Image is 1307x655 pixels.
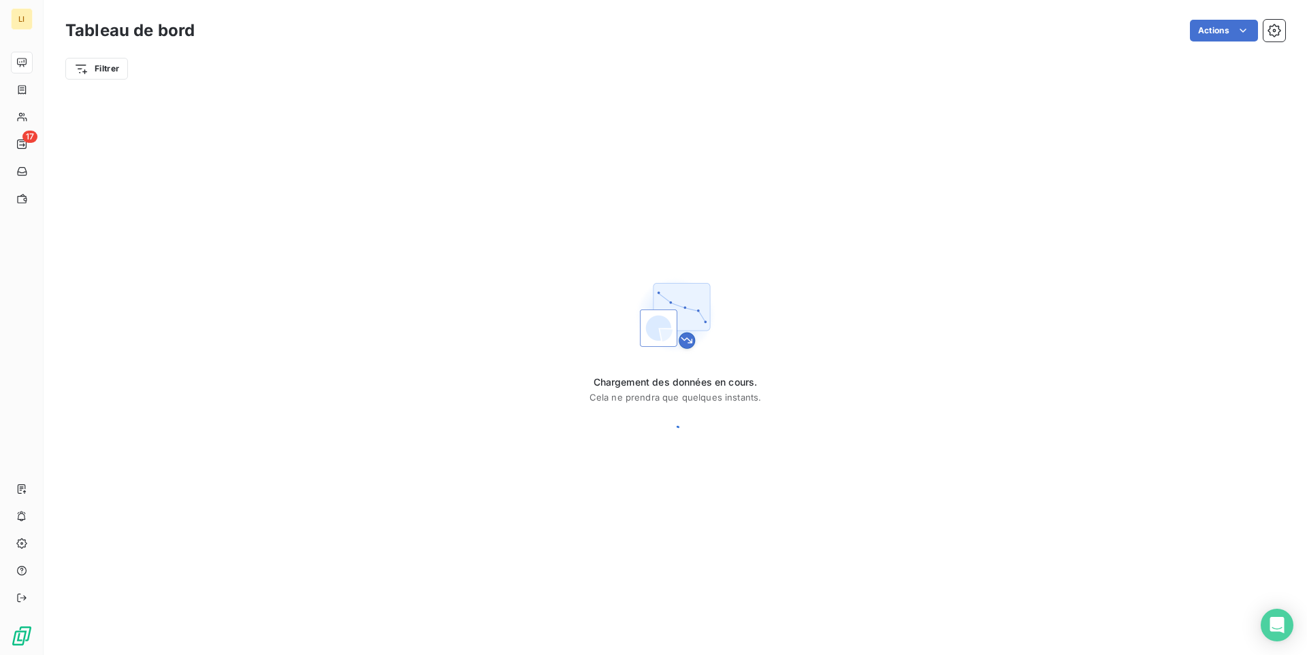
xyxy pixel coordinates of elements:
img: First time [632,272,719,359]
span: 17 [22,131,37,143]
button: Filtrer [65,58,128,80]
button: Actions [1190,20,1258,41]
div: LI [11,8,33,30]
div: Open Intercom Messenger [1261,609,1293,641]
span: Chargement des données en cours. [590,375,762,389]
img: Logo LeanPay [11,625,33,647]
h3: Tableau de bord [65,18,195,43]
span: Cela ne prendra que quelques instants. [590,392,762,403]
